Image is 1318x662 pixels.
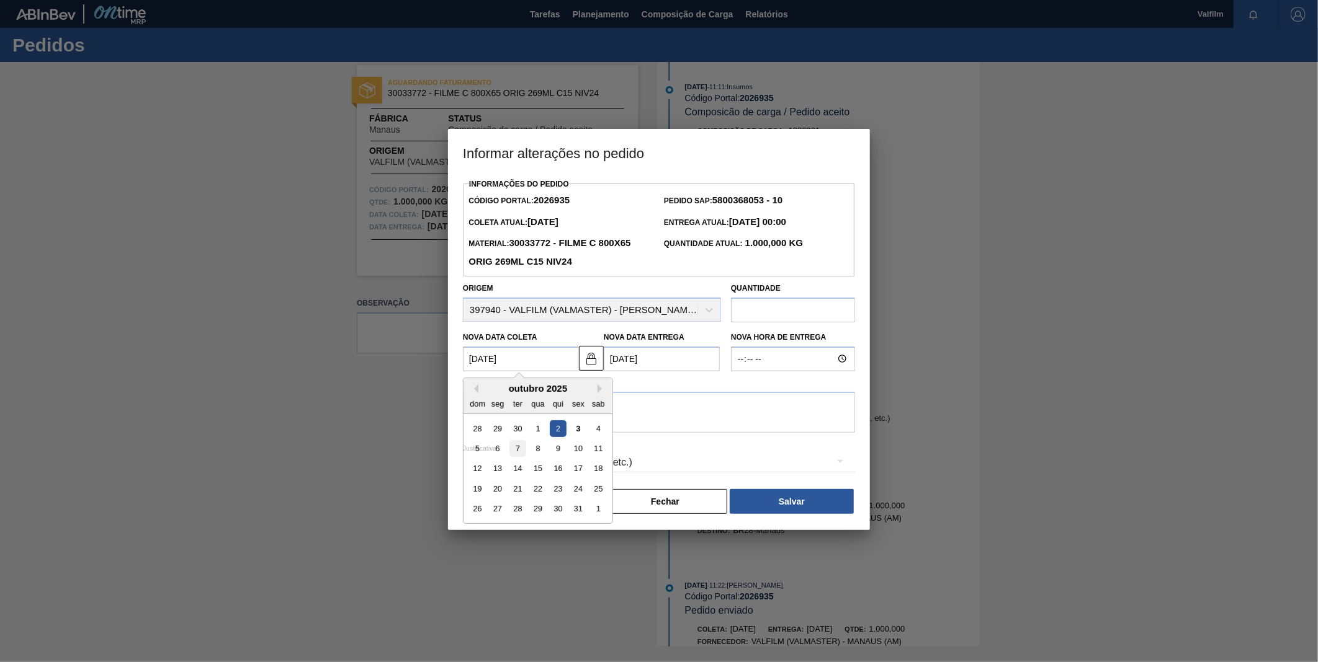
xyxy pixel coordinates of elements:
[468,196,570,205] span: Código Portal:
[463,333,537,342] label: Nova Data Coleta
[729,216,786,227] strong: [DATE] 00:00
[550,420,567,436] div: Choose quinta-feira, 2 de outubro de 2025
[579,346,604,371] button: locked
[469,420,486,436] div: Choose domingo, 28 de setembro de 2025
[463,284,493,293] label: Origem
[731,284,781,293] label: Quantidade
[604,346,720,371] input: dd/mm/yyyy
[550,460,567,477] div: Choose quinta-feira, 16 de outubro de 2025
[604,333,684,342] label: Nova Data Entrega
[743,237,804,248] strong: 1.000,000 KG
[490,480,506,497] div: Choose segunda-feira, 20 de outubro de 2025
[463,374,855,392] label: Observação
[509,460,526,477] div: Choose terça-feira, 14 de outubro de 2025
[570,440,586,457] div: Choose sexta-feira, 10 de outubro de 2025
[469,480,486,497] div: Choose domingo, 19 de outubro de 2025
[550,480,567,497] div: Choose quinta-feira, 23 de outubro de 2025
[590,440,607,457] div: Choose sábado, 11 de outubro de 2025
[529,500,546,517] div: Choose quarta-feira, 29 de outubro de 2025
[712,195,782,205] strong: 5800368053 - 10
[570,420,586,436] div: Choose sexta-feira, 3 de outubro de 2025
[468,237,630,267] strong: 30033772 - FILME C 800X65 ORIG 269ML C15 NIV24
[490,500,506,517] div: Choose segunda-feira, 27 de outubro de 2025
[529,460,546,477] div: Choose quarta-feira, 15 de outubro de 2025
[490,440,506,457] div: Choose segunda-feira, 6 de outubro de 2025
[529,440,546,457] div: Choose quarta-feira, 8 de outubro de 2025
[570,500,586,517] div: Choose sexta-feira, 31 de outubro de 2025
[527,216,558,227] strong: [DATE]
[664,218,786,227] span: Entrega Atual:
[664,196,782,205] span: Pedido SAP:
[550,395,567,412] div: qui
[584,351,599,366] img: locked
[470,384,478,393] button: Previous Month
[590,420,607,436] div: Choose sábado, 4 de outubro de 2025
[490,460,506,477] div: Choose segunda-feira, 13 de outubro de 2025
[509,395,526,412] div: ter
[550,440,567,457] div: Choose quinta-feira, 9 de outubro de 2025
[509,440,526,457] div: Choose terça-feira, 7 de outubro de 2025
[598,384,606,393] button: Next Month
[463,445,855,480] div: Aquisição ABI (Preços, contratos, etc.)
[509,420,526,436] div: Choose terça-feira, 30 de setembro de 2025
[464,383,612,394] div: outubro 2025
[550,500,567,517] div: Choose quinta-feira, 30 de outubro de 2025
[469,440,486,457] div: Choose domingo, 5 de outubro de 2025
[664,239,803,248] span: Quantidade Atual:
[570,480,586,497] div: Choose sexta-feira, 24 de outubro de 2025
[509,480,526,497] div: Choose terça-feira, 21 de outubro de 2025
[468,239,630,267] span: Material:
[529,395,546,412] div: qua
[467,418,608,518] div: month 2025-10
[490,395,506,412] div: seg
[529,420,546,436] div: Choose quarta-feira, 1 de outubro de 2025
[448,129,870,176] h3: Informar alterações no pedido
[731,329,855,346] label: Nova Hora de Entrega
[603,489,727,514] button: Fechar
[590,500,607,517] div: Choose sábado, 1 de novembro de 2025
[468,218,558,227] span: Coleta Atual:
[469,395,486,412] div: dom
[570,460,586,477] div: Choose sexta-feira, 17 de outubro de 2025
[469,460,486,477] div: Choose domingo, 12 de outubro de 2025
[570,395,586,412] div: sex
[590,395,607,412] div: sab
[490,420,506,436] div: Choose segunda-feira, 29 de setembro de 2025
[590,480,607,497] div: Choose sábado, 25 de outubro de 2025
[529,480,546,497] div: Choose quarta-feira, 22 de outubro de 2025
[463,346,579,371] input: dd/mm/yyyy
[469,500,486,517] div: Choose domingo, 26 de outubro de 2025
[590,460,607,477] div: Choose sábado, 18 de outubro de 2025
[534,195,570,205] strong: 2026935
[469,180,569,188] label: Informações do Pedido
[509,500,526,517] div: Choose terça-feira, 28 de outubro de 2025
[730,489,854,514] button: Salvar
